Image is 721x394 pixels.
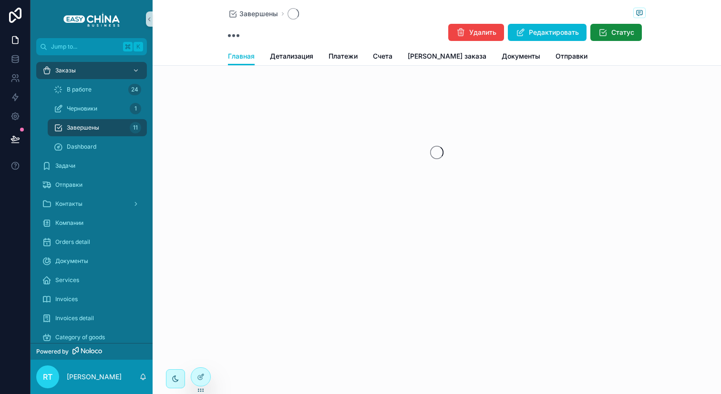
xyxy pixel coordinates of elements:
a: Invoices [36,291,147,308]
p: [PERSON_NAME] [67,372,122,382]
div: 11 [130,122,141,133]
span: Завершены [67,124,99,131]
button: Удалить [448,24,504,41]
a: Завершены11 [48,119,147,136]
div: scrollable content [31,55,153,343]
a: Главная [228,48,255,66]
span: Платежи [329,51,358,61]
span: Services [55,276,79,284]
a: Компании [36,214,147,232]
span: [PERSON_NAME] заказа [408,51,486,61]
a: [PERSON_NAME] заказа [408,48,486,67]
a: Детализация [270,48,313,67]
button: Jump to...K [36,38,147,55]
a: Orders detail [36,233,147,251]
button: Статус [590,24,642,41]
button: Редактировать [508,24,587,41]
span: Главная [228,51,255,61]
span: Отправки [55,181,82,189]
span: Счета [373,51,392,61]
a: В работе24 [48,81,147,98]
span: RT [43,371,52,383]
div: 1 [130,103,141,114]
span: Category of goods [55,333,105,341]
a: Контакты [36,195,147,212]
span: Удалить [469,28,496,37]
a: Отправки [36,176,147,193]
span: Invoices detail [55,314,94,322]
span: K [134,43,142,51]
span: Powered by [36,348,69,355]
span: Orders detail [55,238,90,246]
a: Dashboard [48,138,147,155]
img: App logo [63,11,120,27]
a: Services [36,272,147,289]
a: Invoices detail [36,310,147,327]
span: Отправки [556,51,587,61]
a: Отправки [556,48,587,67]
a: Документы [36,253,147,270]
span: Статус [611,28,634,37]
span: Документы [55,257,88,265]
span: Компании [55,219,83,227]
a: Платежи [329,48,358,67]
span: Завершены [239,9,278,19]
a: Документы [502,48,540,67]
span: Редактировать [529,28,579,37]
span: Dashboard [67,143,96,151]
span: Детализация [270,51,313,61]
a: Черновики1 [48,100,147,117]
a: Заказы [36,62,147,79]
span: Контакты [55,200,82,208]
span: Заказы [55,67,76,74]
a: Powered by [31,343,153,360]
a: Счета [373,48,392,67]
a: Завершены [228,9,278,19]
a: Category of goods [36,329,147,346]
span: Документы [502,51,540,61]
span: Задачи [55,162,75,170]
a: Задачи [36,157,147,174]
span: Черновики [67,105,97,112]
span: Invoices [55,295,78,303]
span: В работе [67,86,92,93]
span: Jump to... [51,43,119,51]
div: 24 [128,84,141,95]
